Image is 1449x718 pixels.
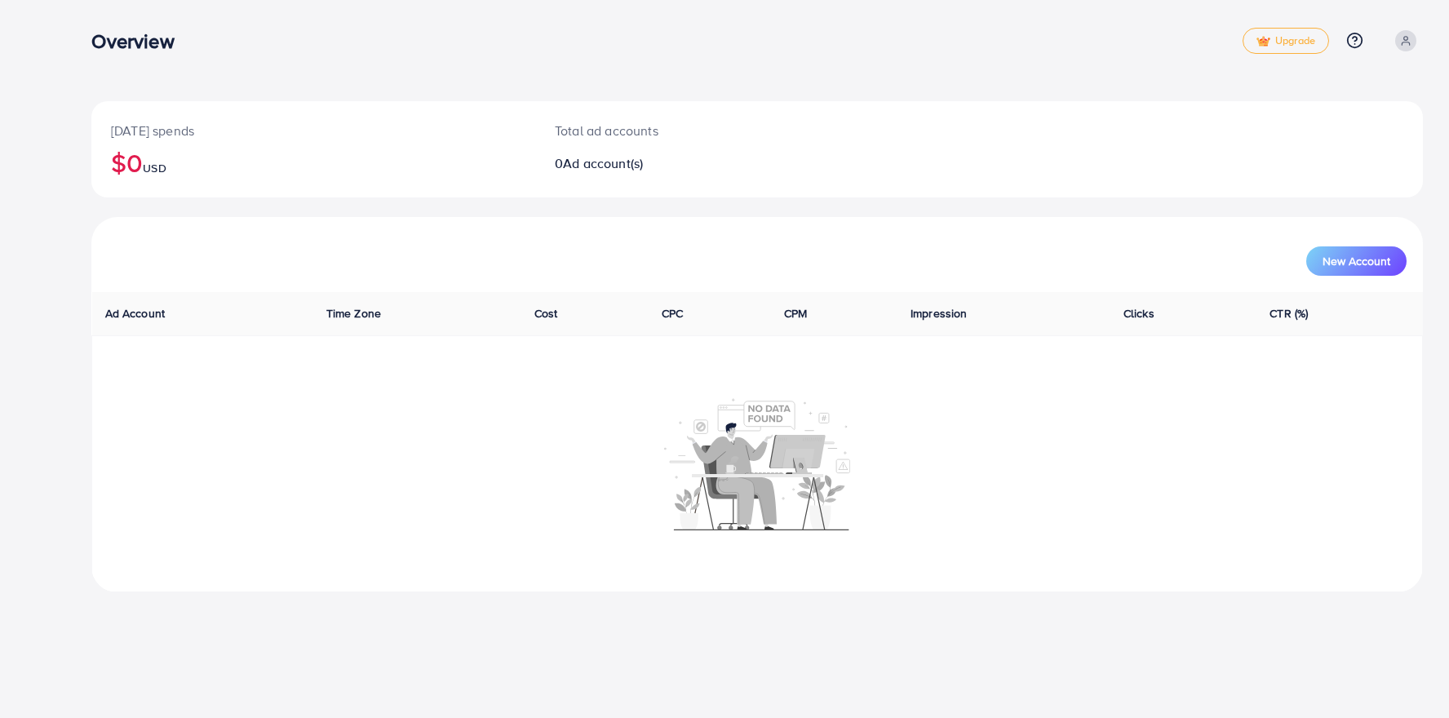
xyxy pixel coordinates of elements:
[664,397,850,530] img: No account
[111,147,516,178] h2: $0
[105,305,166,321] span: Ad Account
[1306,246,1407,276] button: New Account
[1270,305,1308,321] span: CTR (%)
[143,160,166,176] span: USD
[534,305,558,321] span: Cost
[555,156,849,171] h2: 0
[91,29,187,53] h3: Overview
[1123,305,1154,321] span: Clicks
[326,305,381,321] span: Time Zone
[784,305,807,321] span: CPM
[555,121,849,140] p: Total ad accounts
[1243,28,1329,54] a: tickUpgrade
[911,305,968,321] span: Impression
[1256,35,1315,47] span: Upgrade
[111,121,516,140] p: [DATE] spends
[1323,255,1390,267] span: New Account
[1256,36,1270,47] img: tick
[563,154,643,172] span: Ad account(s)
[662,305,683,321] span: CPC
